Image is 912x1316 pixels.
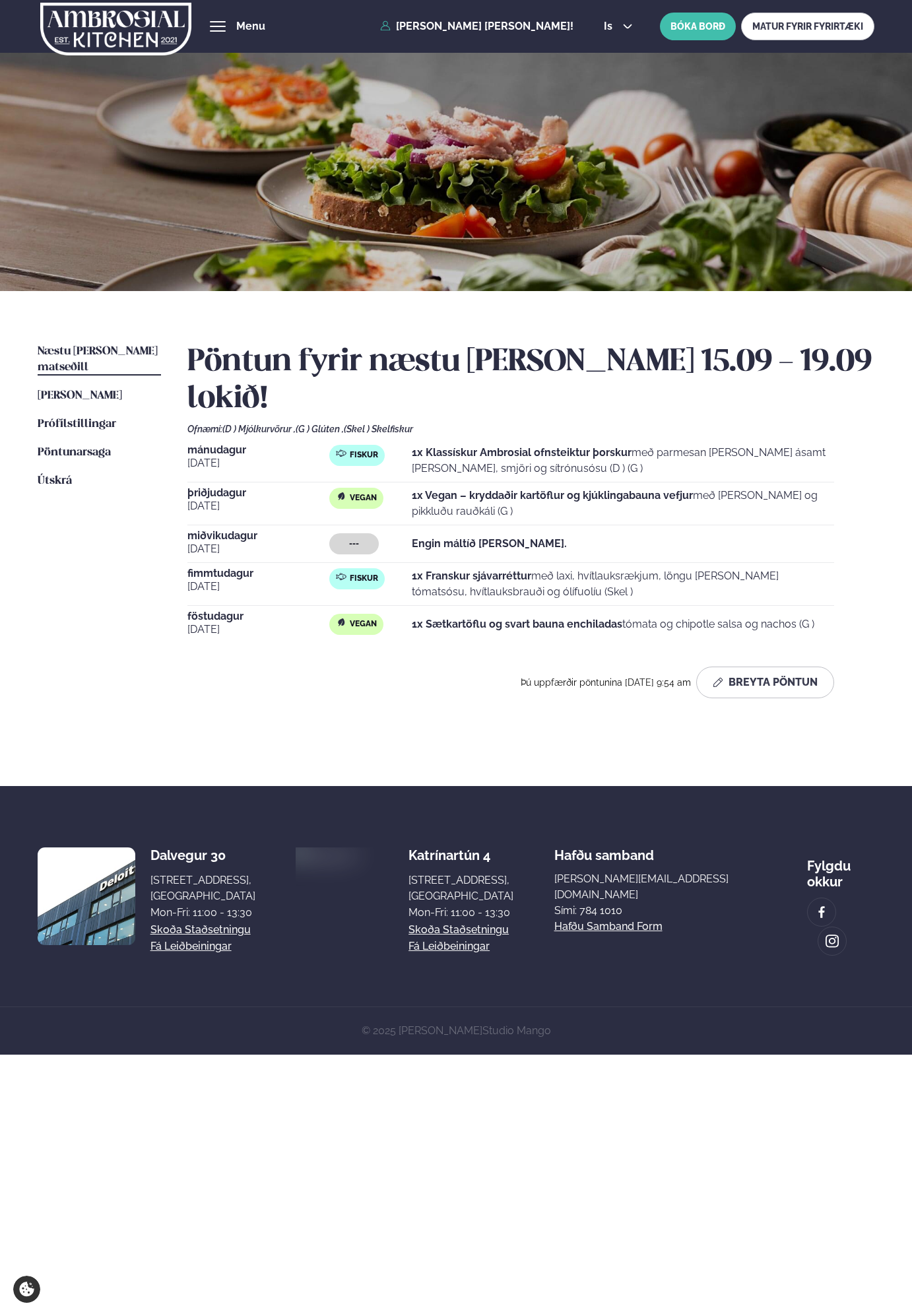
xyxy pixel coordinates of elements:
a: Útskrá [38,473,72,489]
button: is [593,21,643,32]
img: image alt [38,847,135,945]
span: [DATE] [187,541,330,557]
span: miðvikudagur [187,531,330,541]
a: [PERSON_NAME] [38,388,122,404]
a: Skoða staðsetningu [408,922,509,938]
img: Vegan.svg [336,491,346,502]
span: (D ) Mjólkurvörur , [222,424,296,434]
strong: 1x Vegan – kryddaðir kartöflur og kjúklingabauna vefjur [412,489,693,502]
strong: Engin máltíð [PERSON_NAME]. [412,537,567,550]
a: Fá leiðbeiningar [150,938,232,954]
span: Vegan [350,619,377,630]
p: með laxi, hvítlauksrækjum, löngu [PERSON_NAME] tómatsósu, hvítlauksbrauði og ólífuolíu (Skel ) [412,568,833,600]
span: [DATE] [187,579,330,595]
a: Prófílstillingar [38,416,116,432]
a: Skoða staðsetningu [150,922,251,938]
span: Fiskur [350,450,378,461]
p: með parmesan [PERSON_NAME] ásamt [PERSON_NAME], smjöri og sítrónusósu (D ) (G ) [412,445,833,477]
span: [DATE] [187,455,330,471]
span: fimmtudagur [187,568,330,579]
img: image alt [814,905,829,920]
span: Prófílstillingar [38,418,116,430]
img: fish.svg [336,572,346,582]
span: [DATE] [187,498,330,514]
button: hamburger [210,18,226,34]
span: Fiskur [350,574,378,584]
strong: 1x Klassískur Ambrosial ofnsteiktur þorskur [412,446,632,459]
img: Vegan.svg [336,617,346,628]
span: Útskrá [38,475,72,486]
a: Cookie settings [13,1276,40,1303]
span: Hafðu samband [554,837,654,863]
span: þriðjudagur [187,488,330,498]
p: tómata og chipotle salsa og nachos (G ) [412,616,814,632]
span: © 2025 [PERSON_NAME] [362,1024,551,1037]
div: Katrínartún 4 [408,847,513,863]
a: Fá leiðbeiningar [408,938,490,954]
span: [PERSON_NAME] [38,390,122,401]
a: Studio Mango [482,1024,551,1037]
a: Hafðu samband form [554,919,663,935]
strong: 1x Franskur sjávarréttur [412,570,531,582]
img: logo [40,2,191,56]
a: [PERSON_NAME][EMAIL_ADDRESS][DOMAIN_NAME] [554,871,767,903]
span: föstudagur [187,611,330,622]
div: Mon-Fri: 11:00 - 13:30 [150,905,255,921]
span: Þú uppfærðir pöntunina [DATE] 9:54 am [521,677,691,688]
span: (G ) Glúten , [296,424,344,434]
div: [STREET_ADDRESS], [GEOGRAPHIC_DATA] [150,872,255,904]
p: Sími: 784 1010 [554,903,767,919]
span: Pöntunarsaga [38,447,111,458]
div: Ofnæmi: [187,424,875,434]
a: [PERSON_NAME] [PERSON_NAME]! [380,20,573,32]
span: [DATE] [187,622,330,638]
span: Næstu [PERSON_NAME] matseðill [38,346,158,373]
span: (Skel ) Skelfiskur [344,424,413,434]
span: --- [349,539,359,549]
span: Vegan [350,493,377,504]
button: BÓKA BORÐ [660,13,736,40]
div: Fylgdu okkur [807,847,875,890]
img: image alt [290,846,357,865]
h2: Pöntun fyrir næstu [PERSON_NAME] 15.09 - 19.09 lokið! [187,344,875,418]
button: Breyta Pöntun [696,667,834,698]
img: image alt [825,934,839,949]
strong: 1x Sætkartöflu og svart bauna enchiladas [412,618,622,630]
div: [STREET_ADDRESS], [GEOGRAPHIC_DATA] [408,872,513,904]
a: image alt [818,927,846,955]
span: is [604,21,616,32]
img: fish.svg [336,448,346,459]
span: mánudagur [187,445,330,455]
a: image alt [808,898,835,926]
a: MATUR FYRIR FYRIRTÆKI [741,13,874,40]
div: Mon-Fri: 11:00 - 13:30 [408,905,513,921]
p: með [PERSON_NAME] og pikkluðu rauðkáli (G ) [412,488,833,519]
a: Næstu [PERSON_NAME] matseðill [38,344,161,376]
a: Pöntunarsaga [38,445,111,461]
div: Dalvegur 30 [150,847,255,863]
